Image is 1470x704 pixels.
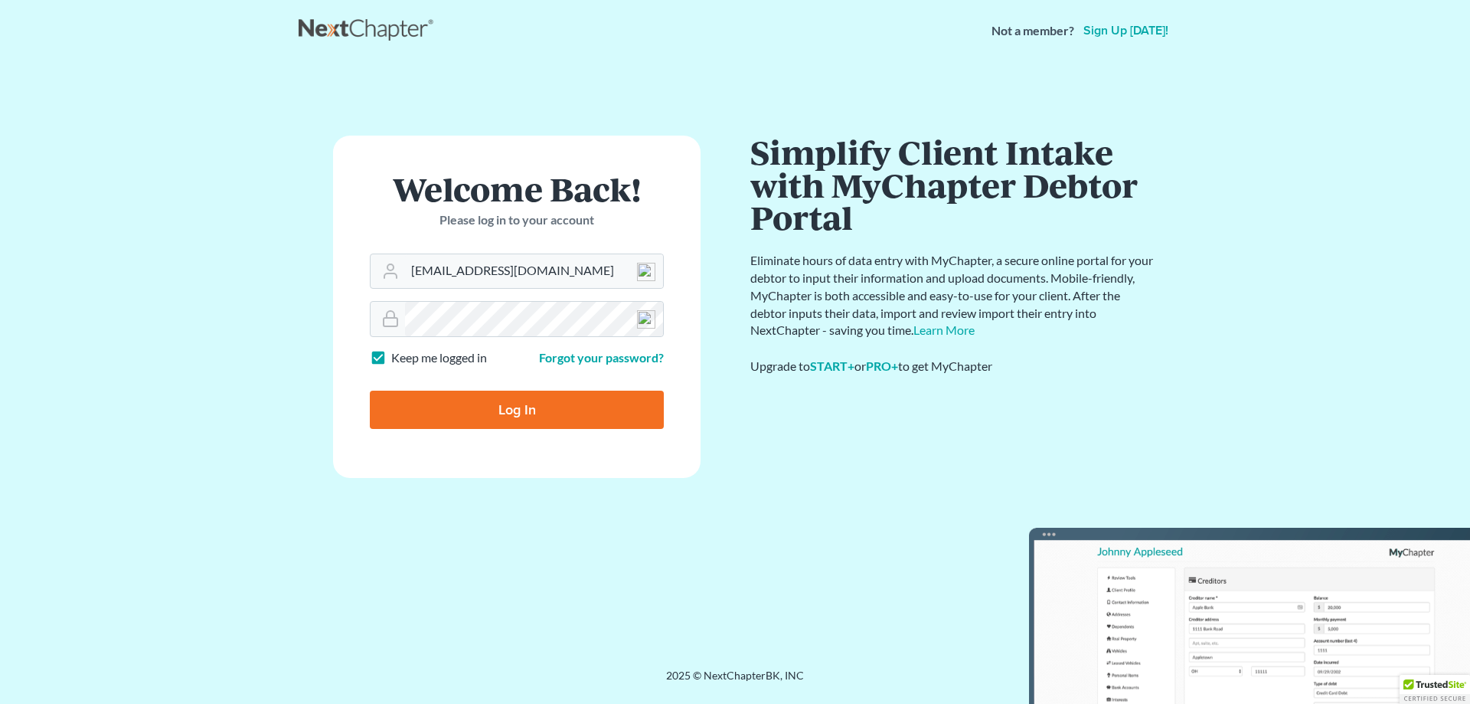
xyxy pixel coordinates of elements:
[637,310,655,329] img: npw-badge-icon-locked.svg
[1080,25,1171,37] a: Sign up [DATE]!
[370,172,664,205] h1: Welcome Back!
[1400,675,1470,704] div: TrustedSite Certified
[391,349,487,367] label: Keep me logged in
[299,668,1171,696] div: 2025 © NextChapterBK, INC
[370,391,664,429] input: Log In
[810,359,854,373] a: START+
[750,358,1156,375] div: Upgrade to or to get MyChapter
[405,254,663,288] input: Email Address
[539,350,664,365] a: Forgot your password?
[866,359,898,373] a: PRO+
[750,252,1156,339] p: Eliminate hours of data entry with MyChapter, a secure online portal for your debtor to input the...
[991,22,1074,40] strong: Not a member?
[637,263,655,281] img: npw-badge-icon-locked.svg
[913,323,975,337] a: Learn More
[370,211,664,229] p: Please log in to your account
[750,136,1156,234] h1: Simplify Client Intake with MyChapter Debtor Portal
